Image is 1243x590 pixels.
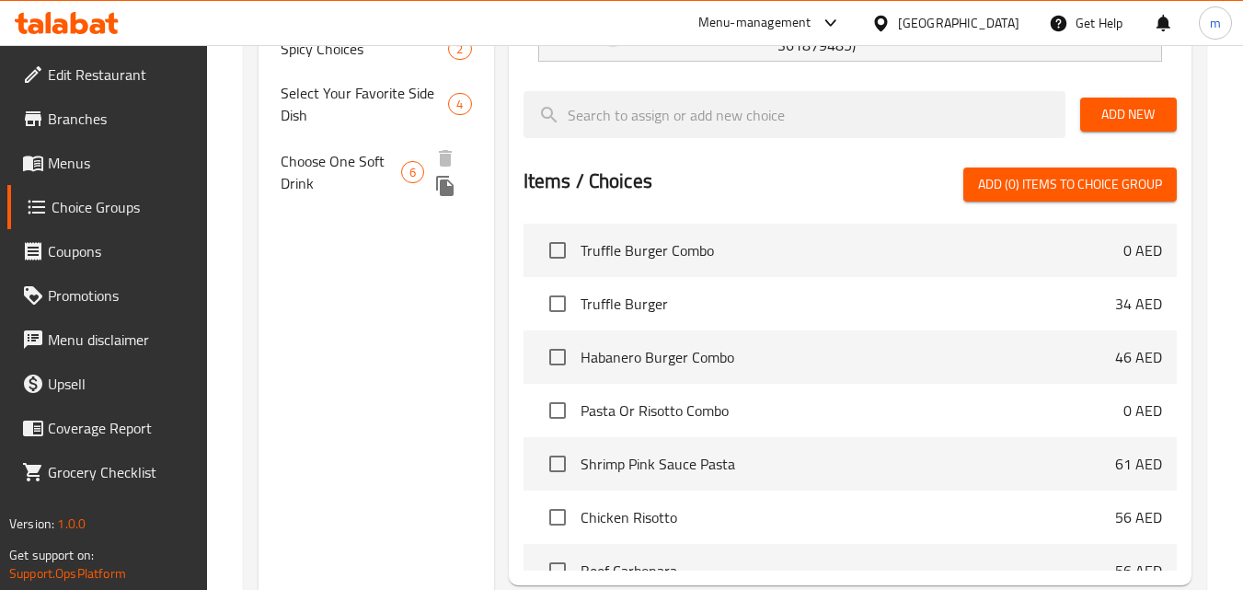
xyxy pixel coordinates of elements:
a: Support.OpsPlatform [9,561,126,585]
input: search [524,91,1065,138]
p: 56 AED [1115,506,1162,528]
span: Select choice [538,498,577,537]
a: Promotions [7,273,208,318]
span: Choose One Soft Drink [281,150,401,194]
div: Choose One Soft Drink6deleteduplicate [259,137,493,207]
span: Upsell [48,373,193,395]
p: 56 AED [1115,560,1162,582]
div: Choices [448,38,471,60]
span: Beef Carbonara [581,560,1115,582]
div: Menu-management [698,12,811,34]
button: delete [432,145,459,172]
a: Upsell [7,362,208,406]
a: Grocery Checklist [7,450,208,494]
span: Select choice [538,284,577,323]
span: Truffle Burger Combo [581,239,1123,261]
span: Promotions [48,284,193,307]
a: Coverage Report [7,406,208,450]
span: m [1210,13,1221,33]
span: Chicken Risotto [581,506,1115,528]
div: Spicy Choices2 [259,27,493,71]
a: Choice Groups [7,185,208,229]
h2: Items / Choices [524,168,652,195]
span: Add New [1095,103,1162,126]
span: Choice Groups [52,196,193,218]
p: 61 AED [1115,453,1162,475]
p: 0 AED [1123,399,1162,422]
button: Add New [1080,98,1177,132]
span: Select Your Favorite Side Dish [281,82,448,126]
span: Truffle Burger [581,293,1115,315]
span: Select choice [538,231,577,270]
span: Edit Restaurant [48,64,193,86]
span: Select choice [538,551,577,590]
div: Choices [448,93,471,115]
div: Choices [401,161,424,183]
span: Grocery Checklist [48,461,193,483]
p: 0 AED [1123,239,1162,261]
p: (ID: 361879485) [777,12,871,56]
span: 2 [449,40,470,58]
a: Branches [7,97,208,141]
p: 34 AED [1115,293,1162,315]
span: Version: [9,512,54,536]
a: Edit Restaurant [7,52,208,97]
div: Select Your Favorite Side Dish4 [259,71,493,137]
span: Menus [48,152,193,174]
p: 46 AED [1115,346,1162,368]
button: duplicate [432,172,459,200]
a: Menus [7,141,208,185]
a: Coupons [7,229,208,273]
span: Menu disclaimer [48,329,193,351]
span: Habanero Burger Combo [581,346,1115,368]
span: Add (0) items to choice group [978,173,1162,196]
span: Branches [48,108,193,130]
span: Select choice [538,391,577,430]
span: Spicy Choices [281,38,448,60]
div: [GEOGRAPHIC_DATA] [898,13,1019,33]
a: Menu disclaimer [7,318,208,362]
span: Get support on: [9,543,94,567]
span: Select choice [538,445,577,483]
span: Pasta Or Risotto Combo [581,399,1123,422]
button: Add (0) items to choice group [963,168,1177,202]
span: Select choice [538,338,577,376]
span: 1.0.0 [57,512,86,536]
span: Coupons [48,240,193,262]
span: Coverage Report [48,417,193,439]
span: 4 [449,96,470,113]
span: Shrimp Pink Sauce Pasta [581,453,1115,475]
span: 6 [402,164,423,181]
